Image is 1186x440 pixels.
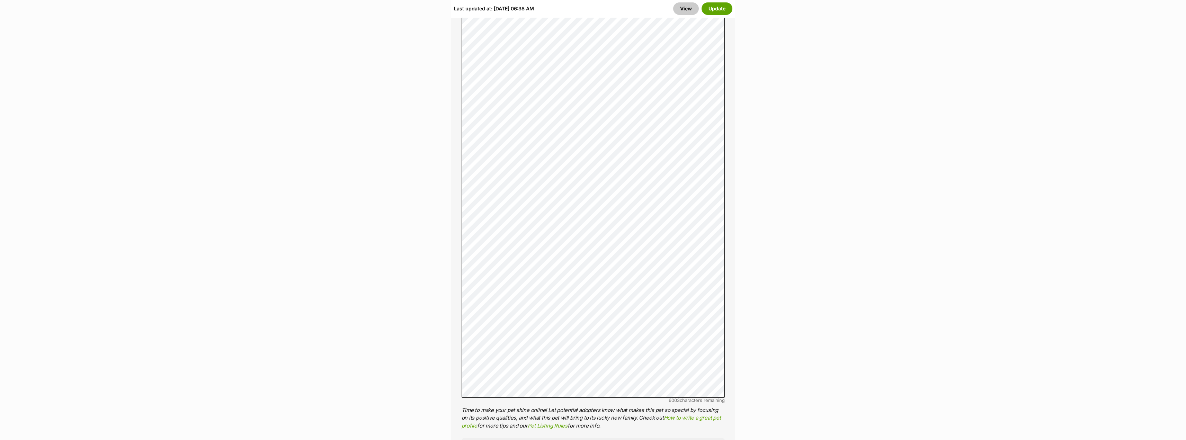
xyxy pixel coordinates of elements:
span: 6003 [669,397,680,403]
div: Last updated at: [DATE] 06:38 AM [454,2,534,15]
div: characters remaining [462,398,725,403]
a: How to write a great pet profile [462,414,721,429]
a: View [673,2,699,15]
a: Pet Listing Rules [528,422,568,429]
button: Update [702,2,732,15]
p: Time to make your pet shine online! Let potential adopters know what makes this pet so special by... [462,406,725,430]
